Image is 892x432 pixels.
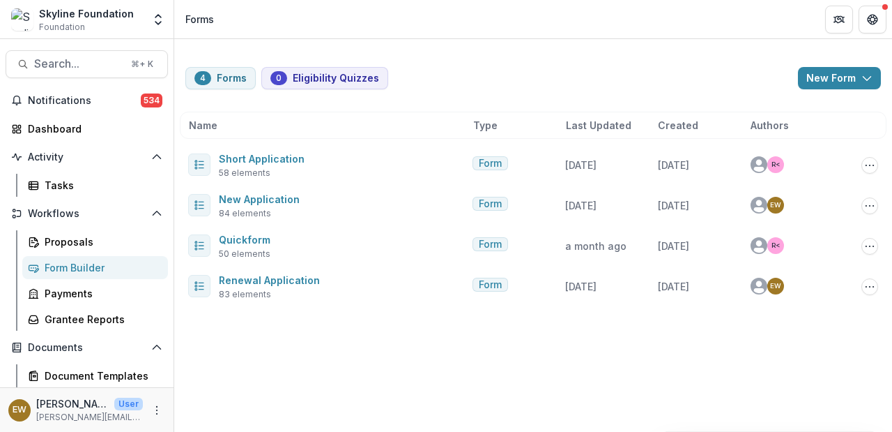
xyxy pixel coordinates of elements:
span: [DATE] [658,159,689,171]
button: New Form [798,67,881,89]
div: Payments [45,286,157,301]
span: Type [473,118,498,133]
a: Renewal Application [219,274,320,286]
span: Form [479,239,502,251]
span: 4 [200,73,206,83]
div: ⌘ + K [128,57,156,72]
span: 84 elements [219,207,271,220]
div: Eddie Whitfield [13,405,26,415]
div: Dashboard [28,121,157,136]
p: [PERSON_NAME][EMAIL_ADDRESS][DOMAIN_NAME] [36,411,143,424]
img: Skyline Foundation [11,8,33,31]
button: Open entity switcher [148,6,168,33]
a: New Application [219,193,300,205]
svg: avatar [751,197,767,214]
button: Options [861,198,878,214]
div: Form Builder [45,260,157,275]
a: Quickform [219,234,270,246]
a: Document Templates [22,364,168,387]
div: Document Templates [45,368,157,383]
span: Created [658,118,698,133]
button: Get Help [859,6,886,33]
div: Tasks [45,178,157,193]
span: a month ago [565,240,626,252]
p: User [114,398,143,410]
span: 0 [276,73,282,83]
div: Forms [185,12,214,27]
span: Form [479,198,502,210]
span: Authors [751,118,789,133]
a: Payments [22,282,168,305]
button: Options [861,238,878,255]
a: Short Application [219,153,305,165]
span: [DATE] [565,281,597,292]
button: More [148,402,165,419]
span: Activity [28,151,146,163]
div: Proposals [45,234,157,249]
span: Name [189,118,217,133]
button: Open Activity [6,146,168,168]
div: Rose Brookhouse <rose@skylinefoundation.org> [771,242,780,249]
span: 83 elements [219,288,271,301]
span: [DATE] [565,200,597,211]
span: Form [479,279,502,291]
a: Dashboard [6,117,168,140]
a: Grantee Reports [22,308,168,331]
nav: breadcrumb [180,9,220,29]
span: Last Updated [566,118,631,133]
span: Foundation [39,21,85,33]
button: Open Workflows [6,202,168,225]
span: 534 [141,94,162,107]
p: [PERSON_NAME] [36,396,109,411]
button: Notifications534 [6,89,168,112]
span: Search... [34,57,123,70]
span: Notifications [28,95,141,107]
svg: avatar [751,237,767,254]
div: Skyline Foundation [39,6,134,21]
div: Eddie Whitfield [770,202,781,209]
button: Partners [825,6,853,33]
div: Eddie Whitfield [770,283,781,290]
button: Search... [6,50,168,78]
span: Workflows [28,208,146,220]
span: [DATE] [658,281,689,292]
svg: avatar [751,156,767,173]
button: Eligibility Quizzes [261,67,388,89]
span: 50 elements [219,248,270,260]
span: Documents [28,342,146,354]
button: Options [861,157,878,174]
span: Form [479,158,502,170]
a: Form Builder [22,256,168,279]
span: [DATE] [658,240,689,252]
button: Open Documents [6,336,168,359]
a: Proposals [22,230,168,253]
button: Options [861,278,878,295]
span: [DATE] [565,159,597,171]
span: 58 elements [219,167,270,179]
button: Forms [185,67,256,89]
a: Tasks [22,174,168,197]
svg: avatar [751,278,767,295]
div: Grantee Reports [45,312,157,327]
div: Rose Brookhouse <rose@skylinefoundation.org> [771,161,780,168]
span: [DATE] [658,200,689,211]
